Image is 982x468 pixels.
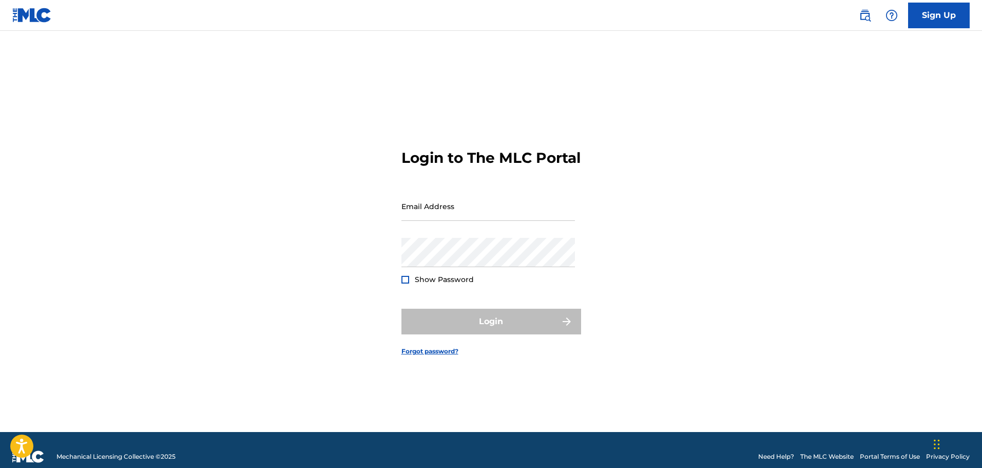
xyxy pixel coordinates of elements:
a: Forgot password? [401,347,458,356]
a: Public Search [855,5,875,26]
iframe: Chat Widget [931,419,982,468]
div: Help [881,5,902,26]
img: MLC Logo [12,8,52,23]
img: search [859,9,871,22]
img: help [885,9,898,22]
span: Mechanical Licensing Collective © 2025 [56,452,176,461]
a: The MLC Website [800,452,854,461]
div: Drag [934,429,940,460]
span: Show Password [415,275,474,284]
a: Need Help? [758,452,794,461]
a: Sign Up [908,3,970,28]
a: Portal Terms of Use [860,452,920,461]
img: logo [12,451,44,463]
h3: Login to The MLC Portal [401,149,581,167]
a: Privacy Policy [926,452,970,461]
